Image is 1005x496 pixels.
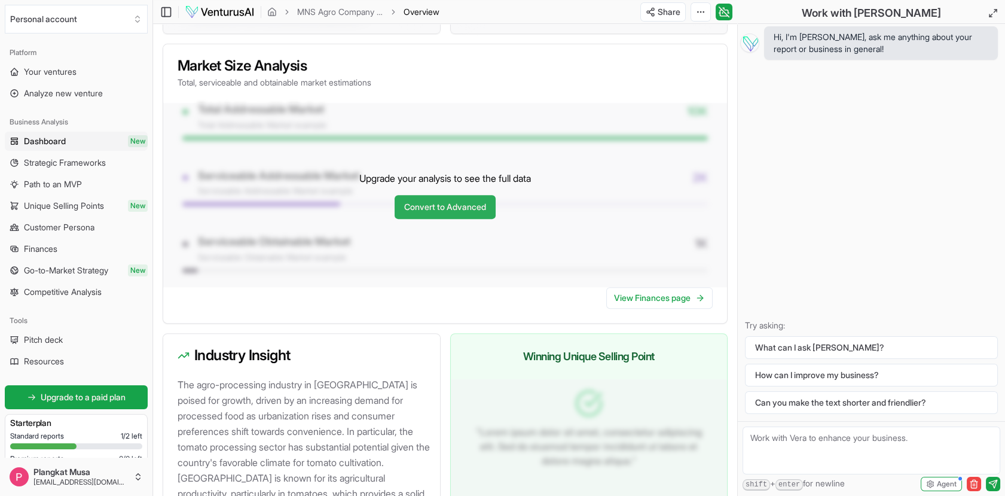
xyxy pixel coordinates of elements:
p: Upgrade your analysis to see the full data [359,171,531,185]
span: Strategic Frameworks [24,157,106,169]
div: Tools [5,311,148,330]
span: Resources [24,355,64,367]
a: Unique Selling PointsNew [5,196,148,215]
a: Analyze new venture [5,84,148,103]
kbd: shift [743,479,770,491]
span: 1 / 2 left [121,431,142,441]
kbd: enter [775,479,803,491]
span: Plangkat Musa [33,467,129,477]
a: Upgrade to a paid plan [5,385,148,409]
p: Total, serviceable and obtainable market estimations [178,77,713,89]
span: Dashboard [24,135,66,147]
a: Competitive Analysis [5,282,148,302]
nav: breadcrumb [267,6,439,18]
button: What can I ask [PERSON_NAME]? [745,336,998,359]
span: [EMAIL_ADDRESS][DOMAIN_NAME] [33,477,129,487]
span: Competitive Analysis [24,286,102,298]
a: Finances [5,239,148,258]
span: Customer Persona [24,221,94,233]
h3: Starter plan [10,417,142,429]
span: Agent [937,479,957,489]
span: Premium reports [10,454,64,464]
span: Standard reports [10,431,64,441]
button: Share [640,2,686,22]
span: Unique Selling Points [24,200,104,212]
span: Analyze new venture [24,87,103,99]
button: Can you make the text shorter and friendlier? [745,391,998,414]
h3: Winning Unique Selling Point [465,348,713,365]
a: Customer Persona [5,218,148,237]
a: MNS Agro Company Ltd [297,6,383,18]
span: Path to an MVP [24,178,82,190]
a: Resources [5,352,148,371]
button: Plangkat Musa[EMAIL_ADDRESS][DOMAIN_NAME] [5,462,148,491]
a: Convert to Advanced [395,195,496,219]
a: Pitch deck [5,330,148,349]
span: Go-to-Market Strategy [24,264,108,276]
a: Path to an MVP [5,175,148,194]
button: Agent [921,477,962,491]
a: Your ventures [5,62,148,81]
div: Business Analysis [5,112,148,132]
img: ACg8ocKksWHWDnsYB0ImlJC0_whhCk4gWaN-le_HW2_bxGOlEcqNyw=s96-c [10,467,29,486]
h3: Industry Insight [178,348,426,363]
a: DashboardNew [5,132,148,151]
a: Strategic Frameworks [5,153,148,172]
p: Try asking: [745,319,998,331]
img: Vera [740,34,759,53]
span: New [128,135,148,147]
span: Your ventures [24,66,77,78]
img: logo [185,5,255,19]
div: Platform [5,43,148,62]
span: Upgrade to a paid plan [41,391,126,403]
a: Go-to-Market StrategyNew [5,261,148,280]
span: New [128,264,148,276]
h3: Market Size Analysis [178,59,713,73]
h2: Work with [PERSON_NAME] [802,5,941,22]
span: New [128,200,148,212]
span: Share [658,6,680,18]
span: Overview [404,6,439,18]
button: How can I improve my business? [745,364,998,387]
span: + for newline [743,477,845,491]
button: Select an organization [5,5,148,34]
span: Pitch deck [24,334,63,346]
span: 0 / 0 left [119,454,142,464]
a: View Finances page [606,287,713,309]
span: Hi, I'm [PERSON_NAME], ask me anything about your report or business in general! [774,31,988,55]
span: Finances [24,243,57,255]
